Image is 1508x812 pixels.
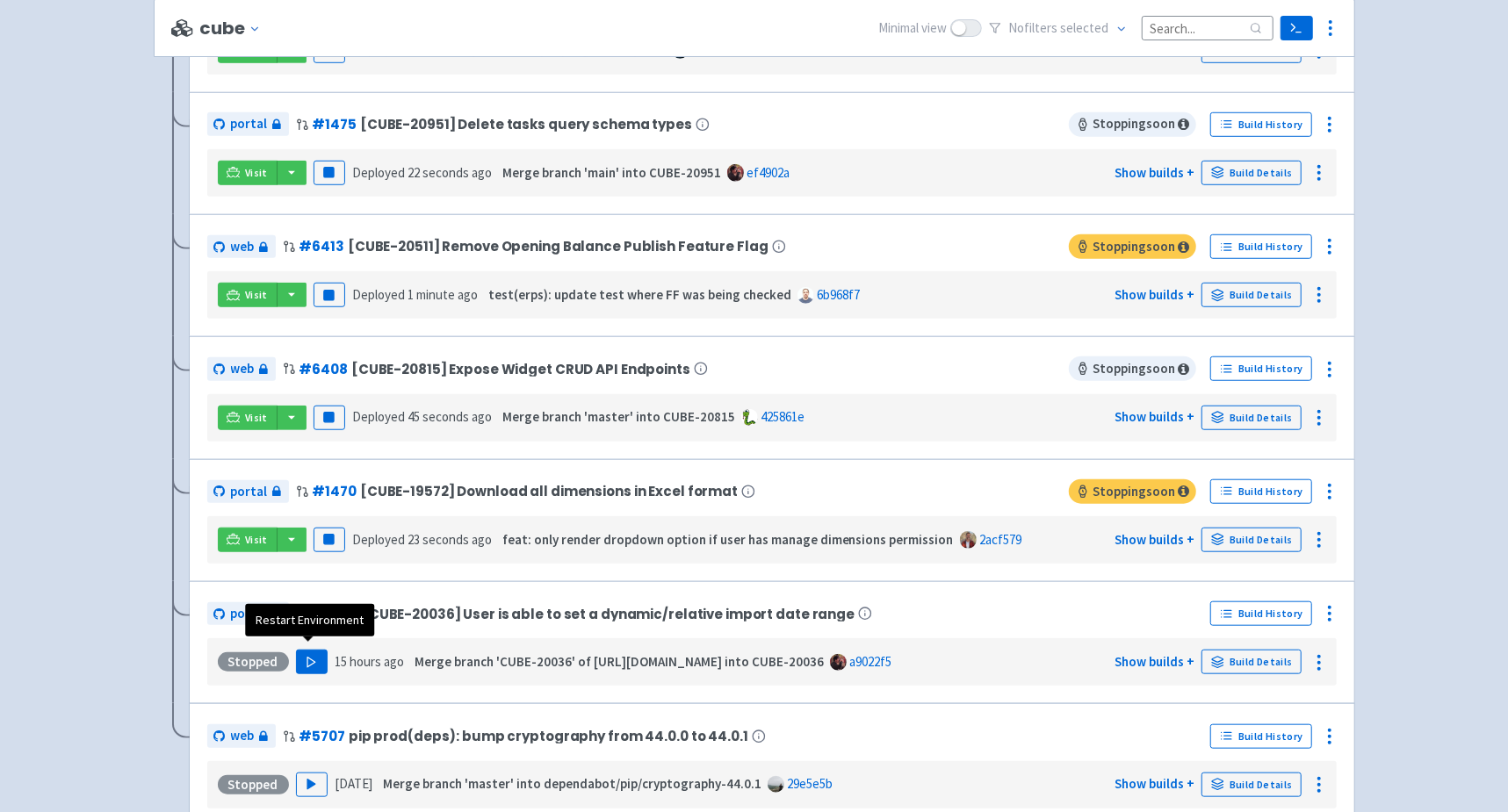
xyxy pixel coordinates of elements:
[299,727,345,745] a: #5707
[231,482,268,502] span: portal
[488,286,791,303] strong: test(erps): update test where FF was being checked
[1210,601,1312,626] a: Build History
[218,775,289,794] div: Stopped
[1201,283,1302,307] a: Build Details
[335,775,372,792] time: [DATE]
[1008,18,1108,39] span: No filter s
[1201,161,1302,185] a: Build Details
[1210,479,1312,504] a: Build History
[314,406,345,430] button: Pause
[360,484,738,499] span: [CUBE-19572] Download all dimensions in Excel format
[245,288,268,302] span: Visit
[218,652,289,672] div: Stopped
[296,650,328,674] button: Play
[878,18,947,39] span: Minimal view
[207,602,289,626] a: portal
[1210,112,1312,137] a: Build History
[1069,479,1196,504] span: Stopping soon
[313,115,357,133] a: #1475
[408,531,492,548] time: 23 seconds ago
[1115,531,1194,548] a: Show builds +
[1115,775,1194,792] a: Show builds +
[218,406,278,430] a: Visit
[349,729,748,744] span: pip prod(deps): bump cryptography from 44.0.0 to 44.0.1
[408,408,492,425] time: 45 seconds ago
[218,161,278,185] a: Visit
[1115,408,1194,425] a: Show builds +
[1210,724,1312,749] a: Build History
[245,166,268,180] span: Visit
[199,18,267,39] button: cube
[408,286,478,303] time: 1 minute ago
[207,724,276,748] a: web
[231,726,255,746] span: web
[296,772,328,797] button: Play
[761,408,805,425] a: 425861e
[979,531,1021,548] a: 2acf579
[502,164,721,181] strong: Merge branch 'main' into CUBE-20951
[747,164,790,181] a: ef4902a
[817,286,860,303] a: 6b968f7
[1115,164,1194,181] a: Show builds +
[1201,406,1302,430] a: Build Details
[502,531,954,548] strong: feat: only render dropdown option if user has manage dimensions permission
[352,531,492,548] span: Deployed
[1281,16,1313,40] a: Terminal
[360,117,692,132] span: [CUBE-20951] Delete tasks query schema types
[1210,234,1312,259] a: Build History
[314,528,345,552] button: Pause
[787,775,833,792] a: 29e5e5b
[1115,286,1194,303] a: Show builds +
[1201,650,1302,674] a: Build Details
[408,164,492,181] time: 22 seconds ago
[352,164,492,181] span: Deployed
[314,161,345,185] button: Pause
[299,237,344,255] a: #6413
[1201,772,1302,797] a: Build Details
[1142,16,1274,40] input: Search...
[218,283,278,307] a: Visit
[351,362,690,377] span: [CUBE-20815] Expose Widget CRUD API Endpoints
[207,235,276,259] a: web
[352,408,492,425] span: Deployed
[313,482,357,500] a: #1470
[1201,528,1302,552] a: Build Details
[231,604,268,624] span: portal
[218,528,278,552] a: Visit
[1069,356,1196,381] span: Stopping soon
[231,237,255,257] span: web
[1115,653,1194,670] a: Show builds +
[1069,234,1196,259] span: Stopping soon
[299,360,348,378] a: #6408
[231,359,255,379] span: web
[415,653,824,670] strong: Merge branch 'CUBE-20036' of [URL][DOMAIN_NAME] into CUBE-20036
[1060,19,1108,36] span: selected
[362,607,855,622] span: [CUBE-20036] User is able to set a dynamic/relative import date range
[245,533,268,547] span: Visit
[1210,356,1312,381] a: Build History
[348,239,768,254] span: [CUBE-20511] Remove Opening Balance Publish Feature Flag
[231,114,268,134] span: portal
[352,286,478,303] span: Deployed
[849,653,891,670] a: a9022f5
[245,411,268,425] span: Visit
[207,357,276,381] a: web
[207,112,289,136] a: portal
[313,605,358,623] a: #1434
[314,283,345,307] button: Pause
[1069,112,1196,137] span: Stopping soon
[335,653,404,670] time: 15 hours ago
[502,408,735,425] strong: Merge branch 'master' into CUBE-20815
[207,480,289,504] a: portal
[383,775,761,792] strong: Merge branch 'master' into dependabot/pip/cryptography-44.0.1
